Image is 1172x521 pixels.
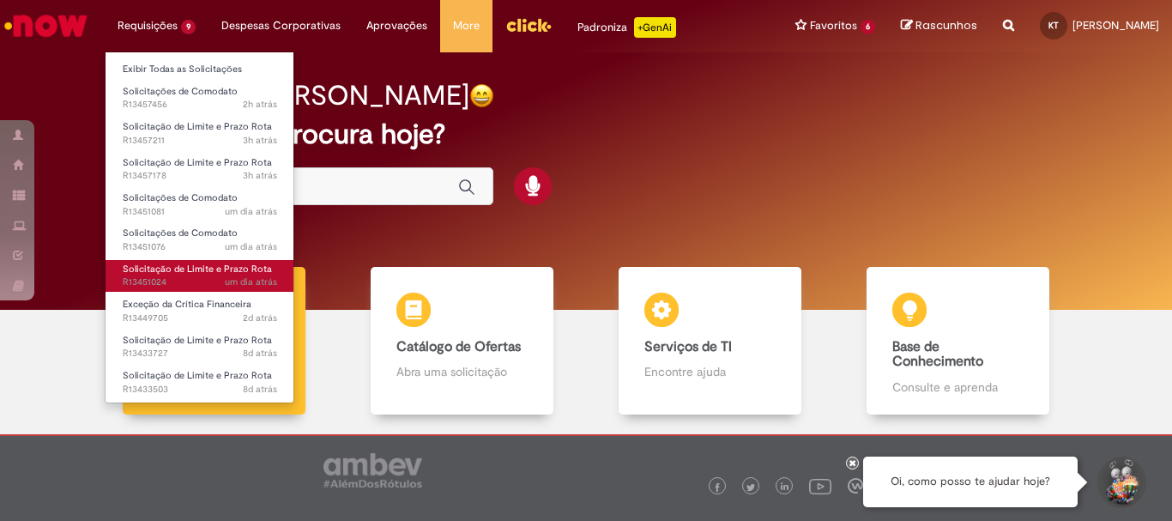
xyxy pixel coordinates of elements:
span: Solicitação de Limite e Prazo Rota [123,369,272,382]
span: Aprovações [366,17,427,34]
span: Solicitação de Limite e Prazo Rota [123,156,272,169]
span: 3h atrás [243,169,277,182]
button: Iniciar Conversa de Suporte [1095,457,1146,508]
span: R13433503 [123,383,277,397]
p: Encontre ajuda [644,363,775,380]
time: 28/08/2025 11:31:26 [243,134,277,147]
time: 27/08/2025 09:33:45 [225,240,277,253]
a: Aberto R13451024 : Solicitação de Limite e Prazo Rota [106,260,294,292]
span: KT [1048,20,1059,31]
a: Tirar dúvidas Tirar dúvidas com Lupi Assist e Gen Ai [90,267,338,415]
span: 9 [181,20,196,34]
h2: Boa tarde, [PERSON_NAME] [122,81,469,111]
span: 8d atrás [243,383,277,396]
span: More [453,17,480,34]
a: Aberto R13433727 : Solicitação de Limite e Prazo Rota [106,331,294,363]
span: Solicitações de Comodato [123,227,238,239]
span: R13433727 [123,347,277,360]
span: Exceção da Crítica Financeira [123,298,251,311]
img: logo_footer_twitter.png [746,483,755,492]
time: 28/08/2025 11:27:54 [243,169,277,182]
span: um dia atrás [225,205,277,218]
a: Catálogo de Ofertas Abra uma solicitação [338,267,586,415]
b: Base de Conhecimento [892,338,983,371]
span: R13451081 [123,205,277,219]
a: Base de Conhecimento Consulte e aprenda [834,267,1082,415]
img: logo_footer_ambev_rotulo_gray.png [323,453,422,488]
div: Padroniza [577,17,676,38]
span: [PERSON_NAME] [1072,18,1159,33]
a: Aberto R13451076 : Solicitações de Comodato [106,224,294,256]
time: 27/08/2025 09:34:25 [225,205,277,218]
b: Serviços de TI [644,338,732,355]
img: logo_footer_workplace.png [848,478,863,494]
time: 27/08/2025 09:28:08 [225,276,277,288]
span: R13457456 [123,98,277,112]
a: Rascunhos [901,18,977,34]
span: Solicitações de Comodato [123,191,238,204]
span: um dia atrás [225,276,277,288]
span: R13451024 [123,276,277,289]
span: Despesas Corporativas [221,17,341,34]
span: Solicitações de Comodato [123,85,238,98]
span: R13457211 [123,134,277,148]
div: Oi, como posso te ajudar hoje? [863,457,1078,507]
span: 3h atrás [243,134,277,147]
a: Serviços de TI Encontre ajuda [586,267,834,415]
span: 8d atrás [243,347,277,360]
span: Favoritos [810,17,857,34]
a: Aberto R13449705 : Exceção da Crítica Financeira [106,295,294,327]
p: +GenAi [634,17,676,38]
span: R13457178 [123,169,277,183]
a: Aberto R13457456 : Solicitações de Comodato [106,82,294,114]
a: Exibir Todas as Solicitações [106,60,294,79]
p: Abra uma solicitação [396,363,527,380]
time: 26/08/2025 16:51:22 [243,312,277,324]
time: 20/08/2025 16:31:20 [243,383,277,396]
img: logo_footer_linkedin.png [781,482,789,493]
img: ServiceNow [2,9,90,43]
span: R13451076 [123,240,277,254]
span: 6 [861,20,875,34]
span: Solicitação de Limite e Prazo Rota [123,120,272,133]
time: 20/08/2025 17:05:34 [243,347,277,360]
img: happy-face.png [469,83,494,108]
img: logo_footer_facebook.png [713,483,722,492]
span: um dia atrás [225,240,277,253]
img: logo_footer_youtube.png [809,475,831,497]
span: Rascunhos [915,17,977,33]
h2: O que você procura hoje? [122,119,1050,149]
time: 28/08/2025 12:00:20 [243,98,277,111]
span: Solicitação de Limite e Prazo Rota [123,263,272,276]
span: Requisições [118,17,178,34]
a: Aberto R13457178 : Solicitação de Limite e Prazo Rota [106,154,294,185]
span: Solicitação de Limite e Prazo Rota [123,334,272,347]
p: Consulte e aprenda [892,379,1023,396]
a: Aberto R13433503 : Solicitação de Limite e Prazo Rota [106,367,294,398]
span: R13449705 [123,312,277,325]
span: 2h atrás [243,98,277,111]
span: 2d atrás [243,312,277,324]
a: Aberto R13451081 : Solicitações de Comodato [106,189,294,221]
img: click_logo_yellow_360x200.png [505,12,552,38]
a: Aberto R13457211 : Solicitação de Limite e Prazo Rota [106,118,294,149]
b: Catálogo de Ofertas [396,338,521,355]
ul: Requisições [105,51,294,403]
